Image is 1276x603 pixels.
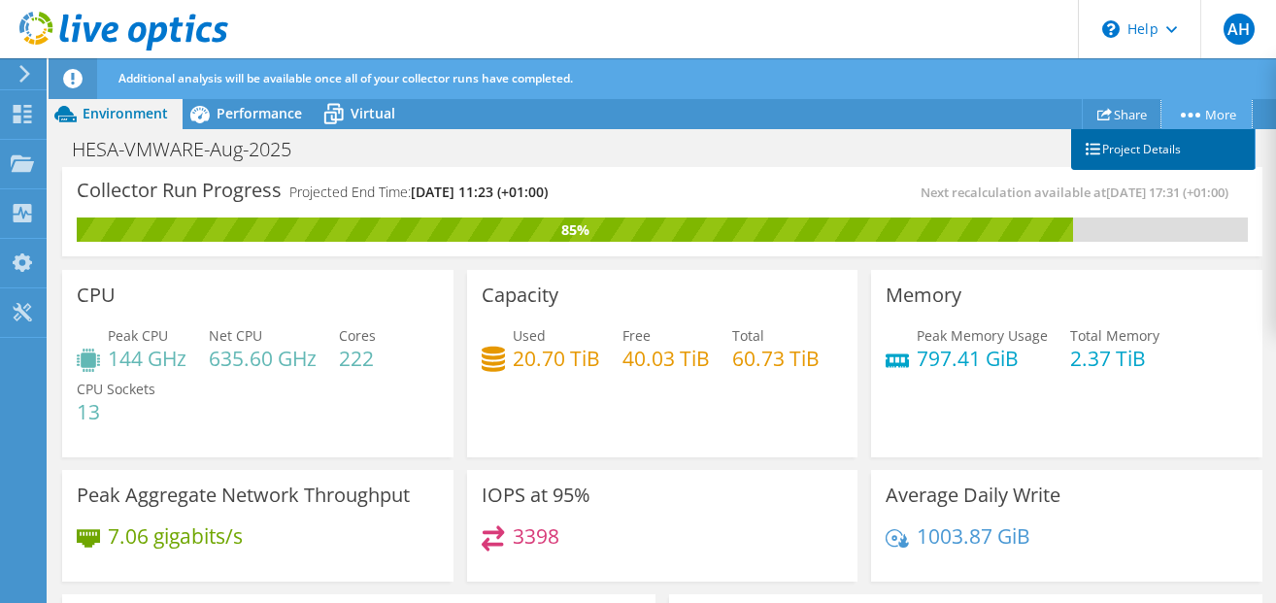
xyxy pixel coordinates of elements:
[77,401,155,422] h4: 13
[77,485,410,506] h3: Peak Aggregate Network Throughput
[886,485,1060,506] h3: Average Daily Write
[1070,348,1159,369] h4: 2.37 TiB
[732,348,820,369] h4: 60.73 TiB
[917,348,1048,369] h4: 797.41 GiB
[1161,99,1252,129] a: More
[108,348,186,369] h4: 144 GHz
[209,326,262,345] span: Net CPU
[83,104,168,122] span: Environment
[513,525,559,547] h4: 3398
[339,326,376,345] span: Cores
[339,348,376,369] h4: 222
[1071,129,1256,170] a: Project Details
[513,348,600,369] h4: 20.70 TiB
[209,348,317,369] h4: 635.60 GHz
[289,182,548,203] h4: Projected End Time:
[886,285,961,306] h3: Memory
[108,525,243,547] h4: 7.06 gigabits/s
[63,139,321,160] h1: HESA-VMWARE-Aug-2025
[1102,20,1120,38] svg: \n
[118,70,573,86] span: Additional analysis will be available once all of your collector runs have completed.
[482,285,558,306] h3: Capacity
[1224,14,1255,45] span: AH
[1070,326,1159,345] span: Total Memory
[217,104,302,122] span: Performance
[732,326,764,345] span: Total
[1106,184,1228,201] span: [DATE] 17:31 (+01:00)
[622,326,651,345] span: Free
[411,183,548,201] span: [DATE] 11:23 (+01:00)
[108,326,168,345] span: Peak CPU
[513,326,546,345] span: Used
[482,485,590,506] h3: IOPS at 95%
[917,326,1048,345] span: Peak Memory Usage
[77,380,155,398] span: CPU Sockets
[1082,99,1162,129] a: Share
[921,184,1238,201] span: Next recalculation available at
[77,285,116,306] h3: CPU
[351,104,395,122] span: Virtual
[622,348,710,369] h4: 40.03 TiB
[917,525,1030,547] h4: 1003.87 GiB
[77,219,1073,241] div: 85%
